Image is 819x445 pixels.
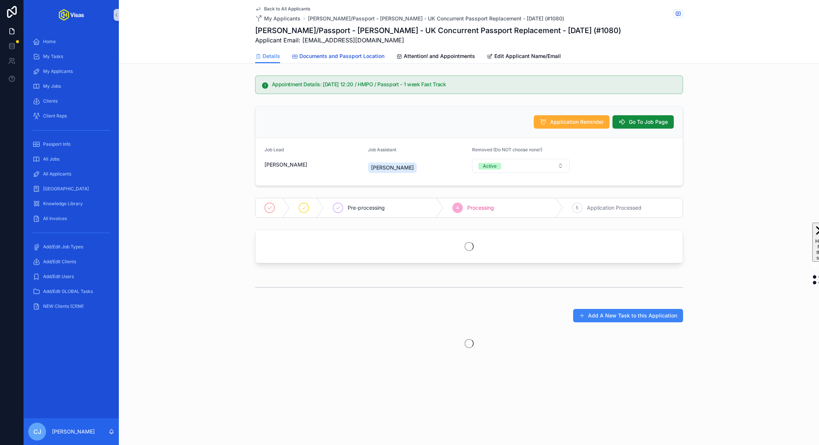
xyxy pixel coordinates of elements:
span: CJ [33,427,41,436]
span: Go To Job Page [629,118,668,126]
span: All Applicants [43,171,71,177]
a: Clients [28,94,114,108]
span: My Applicants [264,15,300,22]
h5: Appointment Details: 18/08/2025 12:20 / HMPO / Passport - 1 week Fast Track [272,82,677,87]
a: All Jobs [28,152,114,166]
span: Add/Edit Clients [43,259,76,265]
a: Back to All Applicants [255,6,310,12]
span: Processing [467,204,494,212]
span: Passport Info [43,141,71,147]
a: Add/Edit Users [28,270,114,283]
span: Home [43,39,56,45]
a: Add/Edit GLOBAL Tasks [28,285,114,298]
a: Passport Info [28,138,114,151]
div: Active [483,163,497,170]
span: My Applicants [43,68,73,74]
button: Select Button [472,159,570,173]
a: [PERSON_NAME]/Passport - [PERSON_NAME] - UK Concurrent Passport Replacement - [DATE] (#1080) [308,15,564,22]
span: Back to All Applicants [264,6,310,12]
a: Add/Edit Job Types [28,240,114,254]
span: Edit Applicant Name/Email [494,52,561,60]
span: Application Processed [587,204,641,212]
span: Knowledge Library [43,201,83,207]
span: Add/Edit GLOBAL Tasks [43,288,93,294]
span: Pre-processing [348,204,385,212]
span: Removed (Do NOT choose none!) [472,147,542,152]
span: Add/Edit Users [43,274,74,280]
a: Knowledge Library [28,197,114,210]
a: My Jobs [28,80,114,93]
a: All Applicants [28,167,114,181]
a: [GEOGRAPHIC_DATA] [28,182,114,196]
span: Application Reminder [550,118,604,126]
a: Add/Edit Clients [28,255,114,268]
button: Add A New Task to this Application [573,309,683,322]
span: My Jobs [43,83,61,89]
a: Client Reps [28,109,114,123]
span: [PERSON_NAME] [371,164,414,171]
div: scrollable content [24,30,119,323]
h1: [PERSON_NAME]/Passport - [PERSON_NAME] - UK Concurrent Passport Replacement - [DATE] (#1080) [255,25,621,36]
span: Documents and Passport Location [299,52,384,60]
a: Documents and Passport Location [292,49,384,64]
span: Applicant Email: [EMAIL_ADDRESS][DOMAIN_NAME] [255,36,621,45]
span: All Jobs [43,156,59,162]
button: Application Reminder [534,115,610,129]
span: [PERSON_NAME] [264,161,307,168]
span: 4 [456,205,459,211]
p: [PERSON_NAME] [52,428,95,435]
span: Client Reps [43,113,67,119]
a: Home [28,35,114,48]
button: Go To Job Page [612,115,674,129]
img: App logo [59,9,84,21]
span: Attention! and Appointments [404,52,475,60]
span: [GEOGRAPHIC_DATA] [43,186,89,192]
span: Clients [43,98,58,104]
a: NEW Clients (CRM) [28,300,114,313]
span: My Tasks [43,54,63,59]
a: My Applicants [255,15,300,22]
a: My Tasks [28,50,114,63]
span: All Invoices [43,216,67,222]
a: All Invoices [28,212,114,225]
span: Details [263,52,280,60]
a: Attention! and Appointments [396,49,475,64]
span: Job Lead [264,147,284,152]
span: Add/Edit Job Types [43,244,83,250]
span: 5 [576,205,578,211]
a: Edit Applicant Name/Email [487,49,561,64]
span: NEW Clients (CRM) [43,303,84,309]
a: Details [255,49,280,64]
span: Job Assistant [368,147,396,152]
a: My Applicants [28,65,114,78]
